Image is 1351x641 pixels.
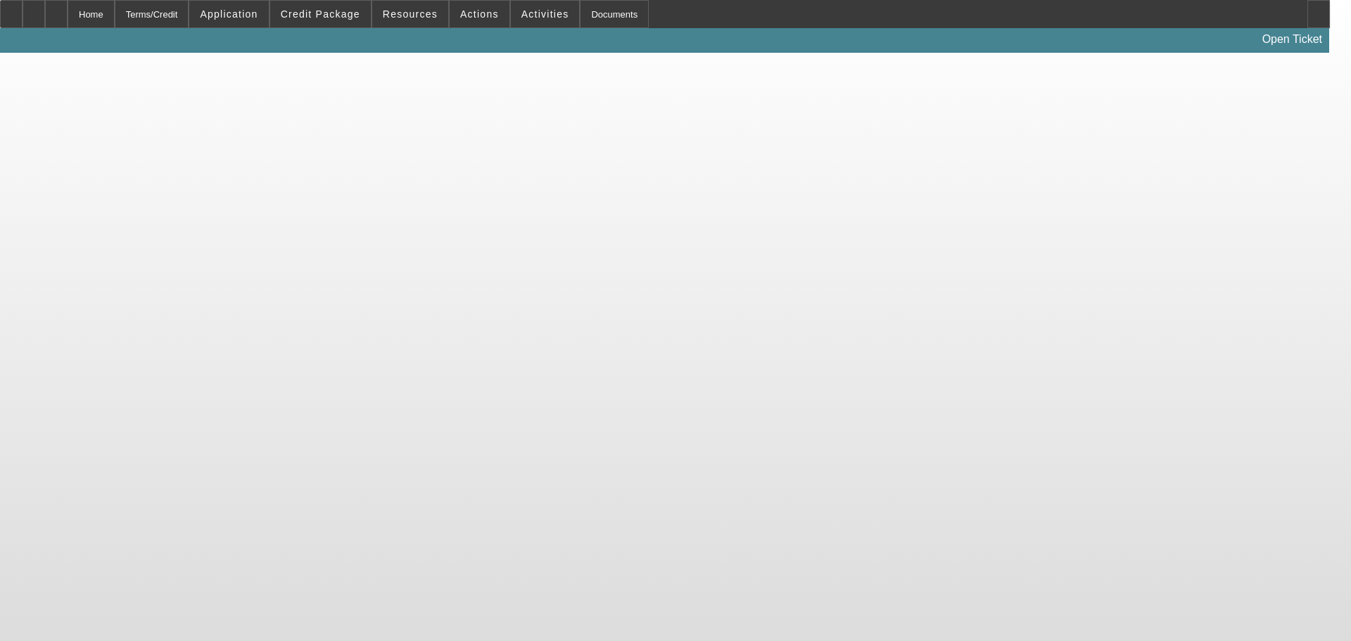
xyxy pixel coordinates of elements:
a: Open Ticket [1257,27,1328,51]
button: Activities [511,1,580,27]
button: Credit Package [270,1,371,27]
span: Resources [383,8,438,20]
button: Application [189,1,268,27]
span: Actions [460,8,499,20]
button: Resources [372,1,448,27]
span: Credit Package [281,8,360,20]
button: Actions [450,1,509,27]
span: Application [200,8,258,20]
span: Activities [521,8,569,20]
